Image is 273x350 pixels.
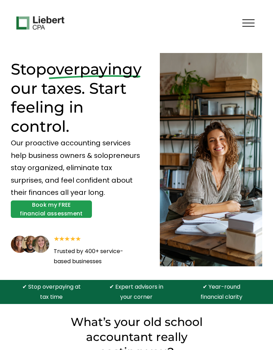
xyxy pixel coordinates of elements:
p: Our proactive accounting services help business owners & solopreneurs stay organized, eliminate t... [11,137,145,199]
p: ✔ Expert advisors in your corner [107,282,166,302]
p: ✔ Stop overpaying at tax time [22,282,81,302]
p: ✔ Year-round financial clarity [192,282,251,302]
a: Book my FREE financial assessment [11,200,92,218]
p: Trusted by 400+ service-based businesses [54,246,134,267]
img: Liebert CPA [16,16,64,30]
span: overpaying [46,60,133,78]
h1: Stop your taxes. Start feeling in control. [11,60,145,136]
